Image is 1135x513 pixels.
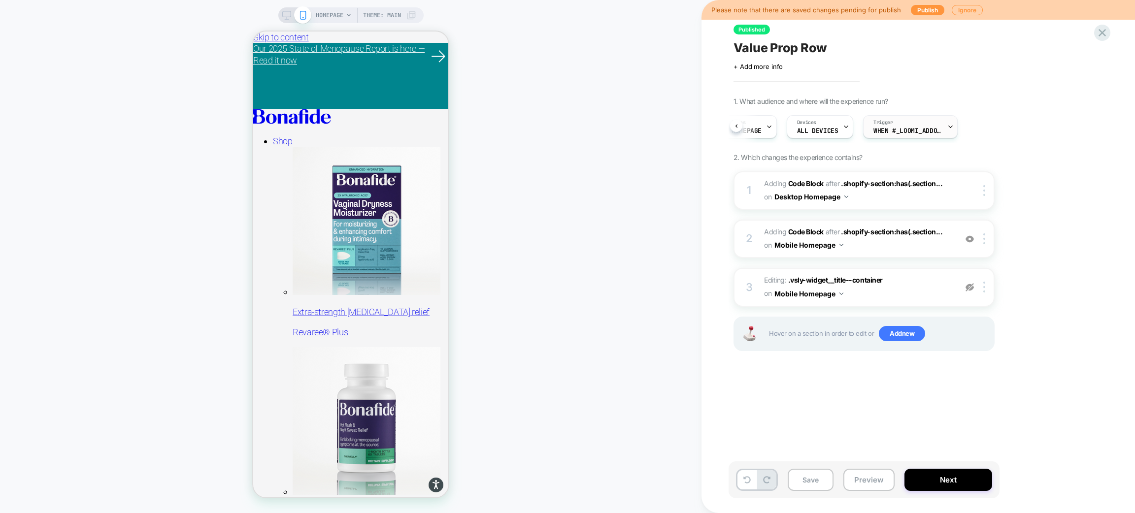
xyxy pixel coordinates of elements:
span: Published [734,25,770,34]
span: AFTER [826,179,840,188]
b: Code Block [788,179,824,188]
span: When #_loomi_addon_1755016232473_dup1757434986_dup1758... appears [873,128,942,134]
img: Joystick [739,326,759,341]
button: Mobile Homepage [774,238,843,252]
img: down arrow [844,195,848,198]
img: crossed eye [966,235,974,243]
span: Hover on a section in order to edit or [769,326,989,342]
span: Add new [879,326,925,342]
a: Revaree Plus Extra-strength [MEDICAL_DATA] relief Revaree® Plus [39,116,195,307]
div: 1 [744,181,754,200]
span: Adding [764,179,824,188]
p: Extra-strength [MEDICAL_DATA] relief [39,275,195,286]
span: Pages [732,119,745,126]
span: Adding [764,227,824,236]
span: Devices [797,119,816,126]
button: Mobile Homepage [774,287,843,301]
img: down arrow [839,292,843,295]
span: .vsly-widget__title--container [788,276,883,284]
a: Thermella Targeted [MEDICAL_DATA] relief [39,316,195,507]
img: down arrow [839,244,843,246]
span: HOMEPAGE [316,7,343,23]
span: Editing : [764,274,952,300]
span: .shopify-section:has(.section... [841,227,942,236]
span: 1. What audience and where will the experience run? [734,97,888,105]
button: Next [904,469,992,491]
span: HOMEPAGE [732,128,762,134]
span: Theme: MAIN [363,7,401,23]
img: close [983,233,985,244]
button: Desktop Homepage [774,190,848,204]
p: Revaree® Plus [39,295,195,306]
span: + Add more info [734,63,783,70]
button: Save [788,469,834,491]
b: Code Block [788,227,824,236]
span: on [764,239,771,251]
img: close [983,282,985,292]
span: Value Prop Row [734,40,827,55]
div: 3 [744,278,754,297]
span: ALL DEVICES [797,128,838,134]
span: 2. Which changes the experience contains? [734,153,862,161]
button: Ignore [952,5,983,15]
span: .shopify-section:has(.section... [841,179,942,188]
img: Thermella [39,316,187,463]
span: on [764,191,771,203]
button: Publish [911,5,944,15]
span: Trigger [873,119,893,126]
img: close [983,185,985,196]
img: eye [966,283,974,291]
span: on [764,287,771,299]
span: AFTER [826,227,840,236]
div: 2 [744,229,754,249]
a: Shop [20,104,39,115]
button: Preview [843,469,895,491]
img: Revaree Plus [39,116,187,263]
